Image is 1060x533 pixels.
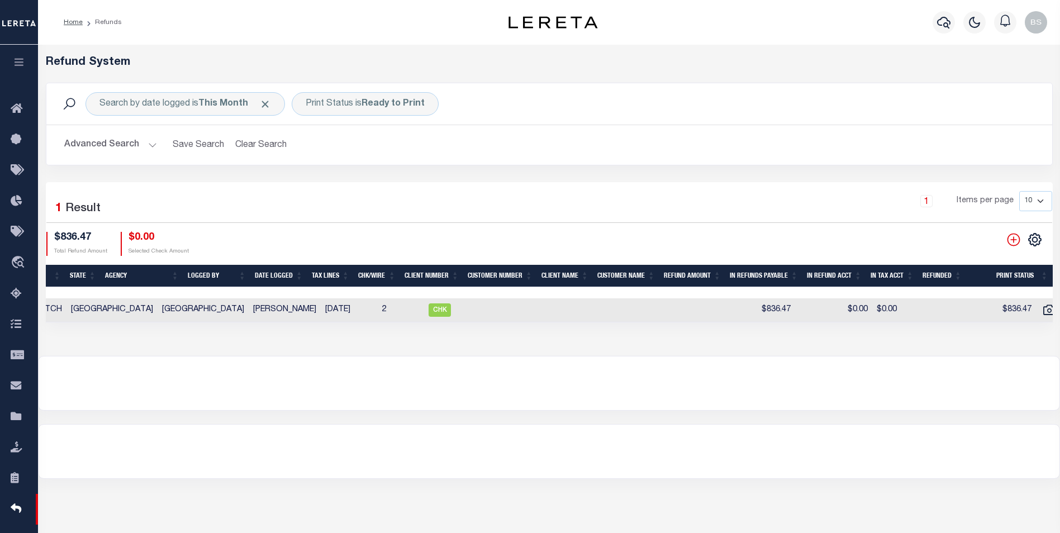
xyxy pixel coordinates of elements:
[64,19,83,26] a: Home
[725,265,802,288] th: In Refunds Payable: activate to sort column ascending
[400,265,463,288] th: Client Number: activate to sort column ascending
[259,98,271,110] span: Click to Remove
[1025,11,1047,34] img: svg+xml;base64,PHN2ZyB4bWxucz0iaHR0cDovL3d3dy53My5vcmcvMjAwMC9zdmciIHBvaW50ZXItZXZlbnRzPSJub25lIi...
[101,265,183,288] th: Agency: activate to sort column ascending
[166,134,231,156] button: Save Search
[429,303,451,317] span: CHK
[920,195,933,207] a: 1
[85,92,285,116] div: Search by date logged is
[362,99,425,108] b: Ready to Print
[183,265,250,288] th: Logged By: activate to sort column ascending
[918,265,966,288] th: Refunded: activate to sort column ascending
[992,265,1053,288] th: Print Status: activate to sort column ascending
[537,265,593,288] th: Client Name: activate to sort column ascending
[729,298,795,322] td: $836.47
[795,298,872,322] td: $0.00
[659,265,725,288] th: Refund Amount: activate to sort column ascending
[64,134,157,156] button: Advanced Search
[55,203,62,215] span: 1
[11,256,28,270] i: travel_explore
[66,298,158,322] td: [GEOGRAPHIC_DATA]
[307,265,354,288] th: Tax Lines: activate to sort column ascending
[802,265,866,288] th: In Refund Acct: activate to sort column ascending
[354,265,400,288] th: Chk/Wire: activate to sort column ascending
[129,232,189,244] h4: $0.00
[54,232,107,244] h4: $836.47
[292,92,439,116] div: Print Status is
[508,16,598,28] img: logo-dark.svg
[250,265,307,288] th: Date Logged: activate to sort column ascending
[65,200,101,218] label: Result
[46,56,1053,69] h5: Refund System
[957,195,1014,207] span: Items per page
[378,298,424,322] td: 2
[54,248,107,256] p: Total Refund Amount
[872,298,936,322] td: $0.00
[129,248,189,256] p: Selected Check Amount
[158,298,249,322] td: [GEOGRAPHIC_DATA]
[866,265,918,288] th: In Tax Acct: activate to sort column ascending
[463,265,537,288] th: Customer Number: activate to sort column ascending
[988,298,1036,322] td: $836.47
[65,265,101,288] th: State: activate to sort column ascending
[198,99,248,108] b: This Month
[249,298,321,322] td: [PERSON_NAME]
[83,17,122,27] li: Refunds
[593,265,659,288] th: Customer Name: activate to sort column ascending
[231,134,292,156] button: Clear Search
[321,298,378,322] td: [DATE]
